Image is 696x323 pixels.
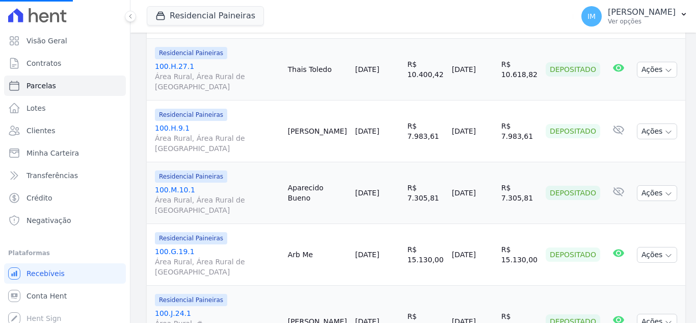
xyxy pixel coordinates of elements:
a: Minha Carteira [4,143,126,163]
span: Crédito [26,193,52,203]
a: 100.H.27.1Área Rural, Área Rural de [GEOGRAPHIC_DATA] [155,61,280,92]
td: [PERSON_NAME] [284,101,351,162]
span: Residencial Paineiras [155,232,227,244]
td: R$ 7.305,81 [403,162,447,224]
td: R$ 10.400,42 [403,39,447,101]
span: Residencial Paineiras [155,294,227,306]
div: Depositado [546,124,600,138]
span: Negativação [26,215,71,226]
button: Ações [637,185,678,201]
span: Recebíveis [26,268,65,279]
p: Ver opções [608,17,676,26]
span: IM [587,13,596,20]
button: Residencial Paineiras [147,6,264,26]
a: Conta Hent [4,286,126,306]
span: Parcelas [26,81,56,91]
a: [DATE] [355,251,379,259]
td: R$ 7.983,61 [403,101,447,162]
a: 100.G.19.1Área Rural, Área Rural de [GEOGRAPHIC_DATA] [155,246,280,277]
td: R$ 15.130,00 [403,224,447,286]
div: Depositado [546,62,600,77]
button: IM [PERSON_NAME] Ver opções [573,2,696,31]
span: Contratos [26,58,61,68]
span: Minha Carteira [26,148,79,158]
span: Residencial Paineiras [155,109,227,121]
a: Negativação [4,210,126,231]
a: 100.H.9.1Área Rural, Área Rural de [GEOGRAPHIC_DATA] [155,123,280,154]
span: Área Rural, Área Rural de [GEOGRAPHIC_DATA] [155,133,280,154]
span: Área Rural, Área Rural de [GEOGRAPHIC_DATA] [155,71,280,92]
span: Área Rural, Área Rural de [GEOGRAPHIC_DATA] [155,195,280,215]
div: Plataformas [8,247,122,259]
div: Depositado [546,247,600,262]
span: Transferências [26,170,78,181]
button: Ações [637,123,678,139]
a: Lotes [4,98,126,118]
a: 100.M.10.1Área Rural, Área Rural de [GEOGRAPHIC_DATA] [155,185,280,215]
a: Recebíveis [4,263,126,284]
a: Clientes [4,120,126,141]
a: Crédito [4,188,126,208]
a: [DATE] [355,189,379,197]
td: [DATE] [448,39,497,101]
td: R$ 7.983,61 [497,101,542,162]
td: [DATE] [448,162,497,224]
td: Arb Me [284,224,351,286]
td: R$ 10.618,82 [497,39,542,101]
td: R$ 15.130,00 [497,224,542,286]
a: [DATE] [355,65,379,73]
a: Parcelas [4,76,126,96]
td: R$ 7.305,81 [497,162,542,224]
span: Lotes [26,103,46,113]
span: Clientes [26,126,55,136]
div: Depositado [546,186,600,200]
p: [PERSON_NAME] [608,7,676,17]
td: Thais Toledo [284,39,351,101]
span: Residencial Paineiras [155,170,227,183]
a: [DATE] [355,127,379,135]
td: [DATE] [448,101,497,162]
td: Aparecido Bueno [284,162,351,224]
span: Conta Hent [26,291,67,301]
span: Área Rural, Área Rural de [GEOGRAPHIC_DATA] [155,257,280,277]
button: Ações [637,62,678,78]
a: Contratos [4,53,126,73]
a: Transferências [4,165,126,186]
span: Residencial Paineiras [155,47,227,59]
a: Visão Geral [4,31,126,51]
span: Visão Geral [26,36,67,46]
button: Ações [637,247,678,263]
td: [DATE] [448,224,497,286]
